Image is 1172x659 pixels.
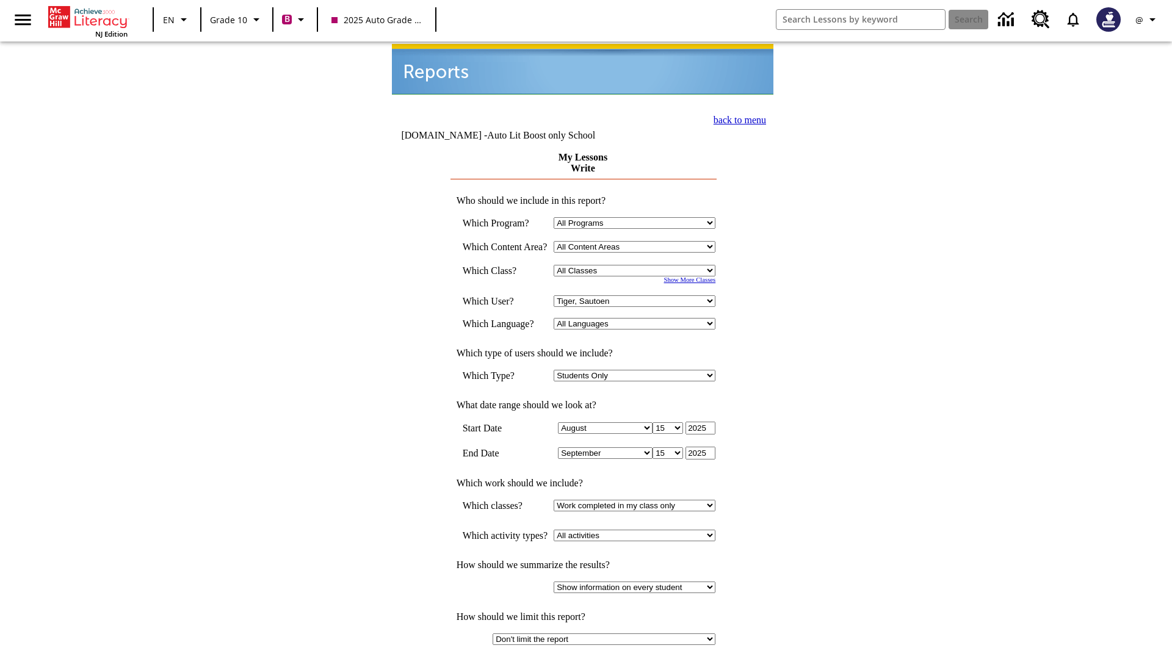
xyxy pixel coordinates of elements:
[401,130,626,141] td: [DOMAIN_NAME] -
[5,2,41,38] button: Open side menu
[95,29,128,38] span: NJ Edition
[450,195,716,206] td: Who should we include in this report?
[463,265,548,276] td: Which Class?
[210,13,247,26] span: Grade 10
[776,10,945,29] input: search field
[463,217,548,229] td: Which Program?
[450,611,716,622] td: How should we limit this report?
[463,242,548,252] nobr: Which Content Area?
[463,530,548,541] td: Which activity types?
[991,3,1024,37] a: Data Center
[277,9,313,31] button: Boost Class color is violet red. Change class color
[1128,9,1167,31] button: Profile/Settings
[463,295,548,307] td: Which User?
[1057,4,1089,35] a: Notifications
[1024,3,1057,36] a: Resource Center, Will open in new tab
[450,348,716,359] td: Which type of users should we include?
[559,152,607,173] a: My Lessons Write
[331,13,422,26] span: 2025 Auto Grade 10
[1089,4,1128,35] button: Select a new avatar
[284,12,290,27] span: B
[463,370,548,381] td: Which Type?
[48,4,128,38] div: Home
[463,318,548,329] td: Which Language?
[450,560,716,571] td: How should we summarize the results?
[1135,13,1143,26] span: @
[463,500,548,511] td: Which classes?
[463,422,548,434] td: Start Date
[1096,7,1121,32] img: Avatar
[450,478,716,489] td: Which work should we include?
[714,115,766,125] a: back to menu
[392,44,773,95] img: header
[163,13,175,26] span: EN
[450,400,716,411] td: What date range should we look at?
[157,9,197,31] button: Language: EN, Select a language
[205,9,269,31] button: Grade: Grade 10, Select a grade
[463,447,548,459] td: End Date
[664,276,716,283] a: Show More Classes
[487,130,595,140] nobr: Auto Lit Boost only School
